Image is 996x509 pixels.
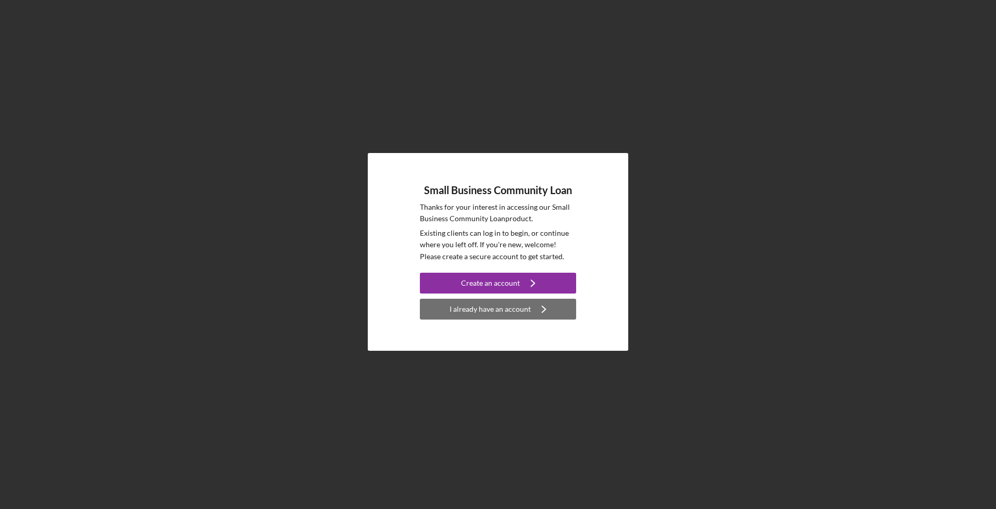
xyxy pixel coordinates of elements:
[450,299,531,320] div: I already have an account
[420,227,576,262] p: Existing clients can log in to begin, or continue where you left off. If you're new, welcome! Ple...
[424,184,572,196] h4: Small Business Community Loan
[420,273,576,294] button: Create an account
[420,201,576,225] p: Thanks for your interest in accessing our Small Business Community Loan product.
[420,273,576,296] a: Create an account
[461,273,520,294] div: Create an account
[420,299,576,320] button: I already have an account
